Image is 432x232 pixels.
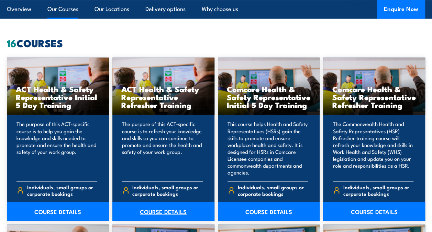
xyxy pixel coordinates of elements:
a: COURSE DETAILS [112,202,214,221]
strong: 16 [7,35,16,51]
p: This course helps Health and Safety Representatives (HSRs) gain the skills to promote and ensure ... [228,120,308,176]
a: COURSE DETAILS [218,202,320,221]
p: The Commonwealth Health and Safety Representatives (HSR) Refresher training course will refresh y... [333,120,413,176]
p: The purpose of this ACT-specific course is to refresh your knowledge and skills so you can contin... [122,120,203,176]
span: Individuals, small groups or corporate bookings [343,183,413,197]
p: The purpose of this ACT-specific course is to help you gain the knowledge and skills needed to pr... [16,120,97,176]
h3: Comcare Health & Safety Representative Refresher Training [332,85,416,109]
h3: ACT Health & Safety Representative Initial 5 Day Training [16,85,100,109]
a: COURSE DETAILS [323,202,425,221]
span: Individuals, small groups or corporate bookings [132,183,202,197]
h2: COURSES [7,38,425,48]
span: Individuals, small groups or corporate bookings [238,183,308,197]
a: COURSE DETAILS [7,202,109,221]
h3: ACT Health & Safety Representative Refresher Training [121,85,206,109]
span: Individuals, small groups or corporate bookings [27,183,97,197]
h3: Comcare Health & Safety Representative Initial 5 Day Training [227,85,311,109]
